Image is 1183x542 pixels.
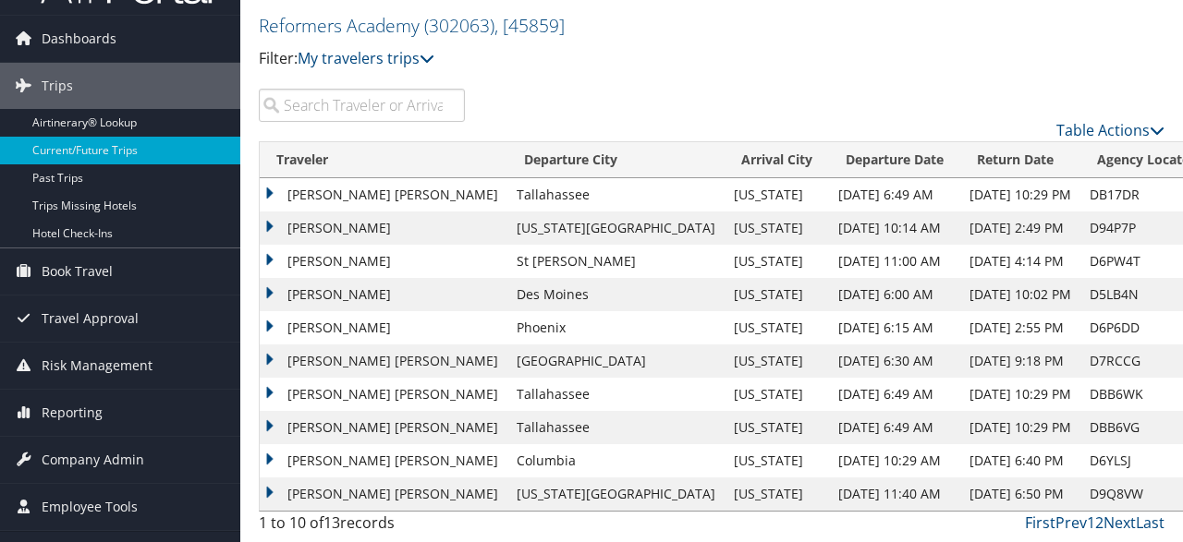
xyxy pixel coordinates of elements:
td: [DATE] 6:15 AM [829,311,960,344]
td: [DATE] 2:49 PM [960,211,1080,245]
td: Tallahassee [507,378,725,411]
td: [DATE] 6:49 AM [829,178,960,211]
span: Employee Tools [42,484,138,530]
td: [DATE] 4:14 PM [960,245,1080,278]
td: [PERSON_NAME] [PERSON_NAME] [260,411,507,444]
td: [US_STATE][GEOGRAPHIC_DATA] [507,211,725,245]
td: [DATE] 10:29 PM [960,378,1080,411]
td: [DATE] 6:00 AM [829,278,960,311]
a: My travelers trips [298,48,434,68]
td: [PERSON_NAME] [PERSON_NAME] [260,178,507,211]
span: Reporting [42,390,103,436]
td: Phoenix [507,311,725,344]
td: [DATE] 11:00 AM [829,245,960,278]
a: Prev [1055,512,1087,533]
td: Columbia [507,444,725,477]
td: [PERSON_NAME] [260,211,507,245]
td: [US_STATE][GEOGRAPHIC_DATA] [507,477,725,511]
span: Company Admin [42,437,144,483]
td: [DATE] 6:50 PM [960,477,1080,511]
td: [DATE] 10:02 PM [960,278,1080,311]
td: [US_STATE] [725,444,829,477]
td: [US_STATE] [725,278,829,311]
a: Table Actions [1056,120,1165,140]
p: Filter: [259,47,862,71]
td: St [PERSON_NAME] [507,245,725,278]
span: Travel Approval [42,295,139,342]
a: Reformers Academy [259,13,565,38]
td: [US_STATE] [725,477,829,511]
td: [DATE] 6:40 PM [960,444,1080,477]
span: Dashboards [42,16,116,62]
th: Departure Date: activate to sort column descending [829,142,960,178]
td: [PERSON_NAME] [260,311,507,344]
td: [DATE] 10:29 PM [960,411,1080,444]
td: [DATE] 6:49 AM [829,411,960,444]
a: First [1025,512,1055,533]
a: Next [1104,512,1136,533]
td: [PERSON_NAME] [PERSON_NAME] [260,344,507,378]
td: [DATE] 6:30 AM [829,344,960,378]
a: 2 [1095,512,1104,533]
td: [US_STATE] [725,245,829,278]
span: Trips [42,63,73,109]
td: Tallahassee [507,411,725,444]
td: [US_STATE] [725,378,829,411]
td: [US_STATE] [725,211,829,245]
td: [PERSON_NAME] [260,245,507,278]
th: Return Date: activate to sort column ascending [960,142,1080,178]
th: Departure City: activate to sort column ascending [507,142,725,178]
td: [DATE] 9:18 PM [960,344,1080,378]
td: [DATE] 10:14 AM [829,211,960,245]
td: [PERSON_NAME] [260,278,507,311]
td: [DATE] 10:29 PM [960,178,1080,211]
td: [DATE] 2:55 PM [960,311,1080,344]
td: [PERSON_NAME] [PERSON_NAME] [260,444,507,477]
td: [US_STATE] [725,344,829,378]
td: [DATE] 6:49 AM [829,378,960,411]
td: [US_STATE] [725,411,829,444]
span: ( 302063 ) [424,13,494,38]
td: [DATE] 10:29 AM [829,444,960,477]
td: Tallahassee [507,178,725,211]
a: Last [1136,512,1165,533]
td: [GEOGRAPHIC_DATA] [507,344,725,378]
a: 1 [1087,512,1095,533]
span: 13 [323,512,340,533]
td: [PERSON_NAME] [PERSON_NAME] [260,477,507,511]
span: Risk Management [42,343,152,389]
span: Book Travel [42,248,113,295]
td: Des Moines [507,278,725,311]
th: Traveler: activate to sort column ascending [260,142,507,178]
span: , [ 45859 ] [494,13,565,38]
td: [PERSON_NAME] [PERSON_NAME] [260,378,507,411]
th: Arrival City: activate to sort column ascending [725,142,829,178]
td: [US_STATE] [725,311,829,344]
td: [US_STATE] [725,178,829,211]
td: [DATE] 11:40 AM [829,477,960,511]
input: Search Traveler or Arrival City [259,89,465,122]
